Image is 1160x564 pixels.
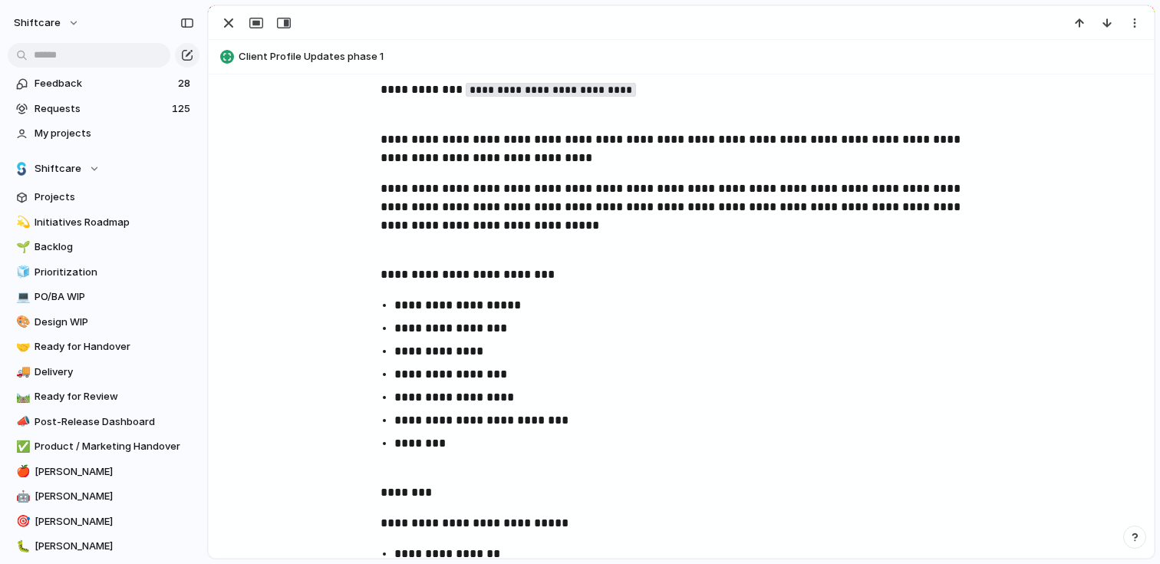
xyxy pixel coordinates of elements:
a: Requests125 [8,97,199,120]
div: ✅ [16,438,27,456]
a: 🧊Prioritization [8,261,199,284]
span: Post-Release Dashboard [35,414,194,430]
div: 🐛 [16,538,27,556]
span: Projects [35,190,194,205]
div: 🍎 [16,463,27,480]
div: 🛤️ [16,388,27,406]
span: Shiftcare [35,161,81,176]
div: 🤝 [16,338,27,356]
button: 🛤️ [14,389,29,404]
button: 🐛 [14,539,29,554]
span: [PERSON_NAME] [35,539,194,554]
button: 🎨 [14,315,29,330]
button: 💫 [14,215,29,230]
a: 📣Post-Release Dashboard [8,411,199,434]
span: Ready for Handover [35,339,194,355]
span: Ready for Review [35,389,194,404]
a: 🚚Delivery [8,361,199,384]
div: 💻 [16,289,27,306]
button: 🤝 [14,339,29,355]
a: 🐛[PERSON_NAME] [8,535,199,558]
a: ✅Product / Marketing Handover [8,435,199,458]
a: 🎯[PERSON_NAME] [8,510,199,533]
a: Feedback28 [8,72,199,95]
a: Projects [8,186,199,209]
span: Delivery [35,364,194,380]
a: 🎨Design WIP [8,311,199,334]
div: 🎨 [16,313,27,331]
span: Feedback [35,76,173,91]
button: 🧊 [14,265,29,280]
a: 💻PO/BA WIP [8,285,199,308]
div: 🧊 [16,263,27,281]
button: 🎯 [14,514,29,529]
button: 🌱 [14,239,29,255]
span: Client Profile Updates phase 1 [239,49,1147,64]
span: 125 [172,101,193,117]
a: 🤖[PERSON_NAME] [8,485,199,508]
div: 🌱 [16,239,27,256]
div: 🚚 [16,363,27,381]
button: 🚚 [14,364,29,380]
span: [PERSON_NAME] [35,514,194,529]
span: Design WIP [35,315,194,330]
span: Initiatives Roadmap [35,215,194,230]
a: 🛤️Ready for Review [8,385,199,408]
div: 🤖 [16,488,27,506]
span: [PERSON_NAME] [35,489,194,504]
a: 🍎[PERSON_NAME] [8,460,199,483]
button: 🍎 [14,464,29,480]
span: PO/BA WIP [35,289,194,305]
span: Product / Marketing Handover [35,439,194,454]
button: shiftcare [7,11,87,35]
span: 28 [178,76,193,91]
span: Backlog [35,239,194,255]
button: 📣 [14,414,29,430]
span: shiftcare [14,15,61,31]
div: 📣 [16,413,27,430]
button: ✅ [14,439,29,454]
a: 🌱Backlog [8,236,199,259]
button: 🤖 [14,489,29,504]
span: Prioritization [35,265,194,280]
button: 💻 [14,289,29,305]
div: 🎯 [16,513,27,530]
button: Shiftcare [8,157,199,180]
span: Requests [35,101,167,117]
a: My projects [8,122,199,145]
a: 💫Initiatives Roadmap [8,211,199,234]
div: 💫 [16,213,27,231]
span: My projects [35,126,194,141]
a: 🤝Ready for Handover [8,335,199,358]
span: [PERSON_NAME] [35,464,194,480]
button: Client Profile Updates phase 1 [216,45,1147,69]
